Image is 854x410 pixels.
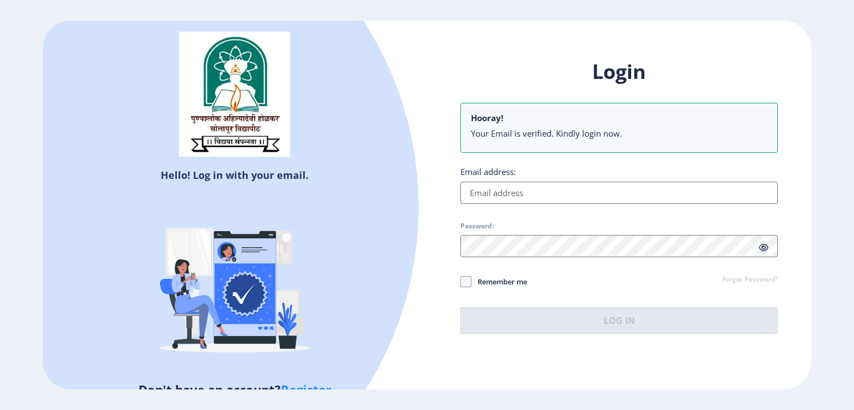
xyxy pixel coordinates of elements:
a: Forgot Password? [722,275,778,285]
img: sulogo.png [179,32,290,157]
span: Remember me [471,275,527,288]
img: Verified-rafiki.svg [137,186,332,381]
a: Register [281,381,331,398]
li: Your Email is verified. Kindly login now. [471,128,767,139]
label: Email address: [460,166,516,177]
h5: Don't have an account? [51,381,419,398]
button: Log In [460,307,778,334]
label: Password: [460,222,494,231]
b: Hooray! [471,112,503,123]
h1: Login [460,58,778,85]
input: Email address [460,182,778,204]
